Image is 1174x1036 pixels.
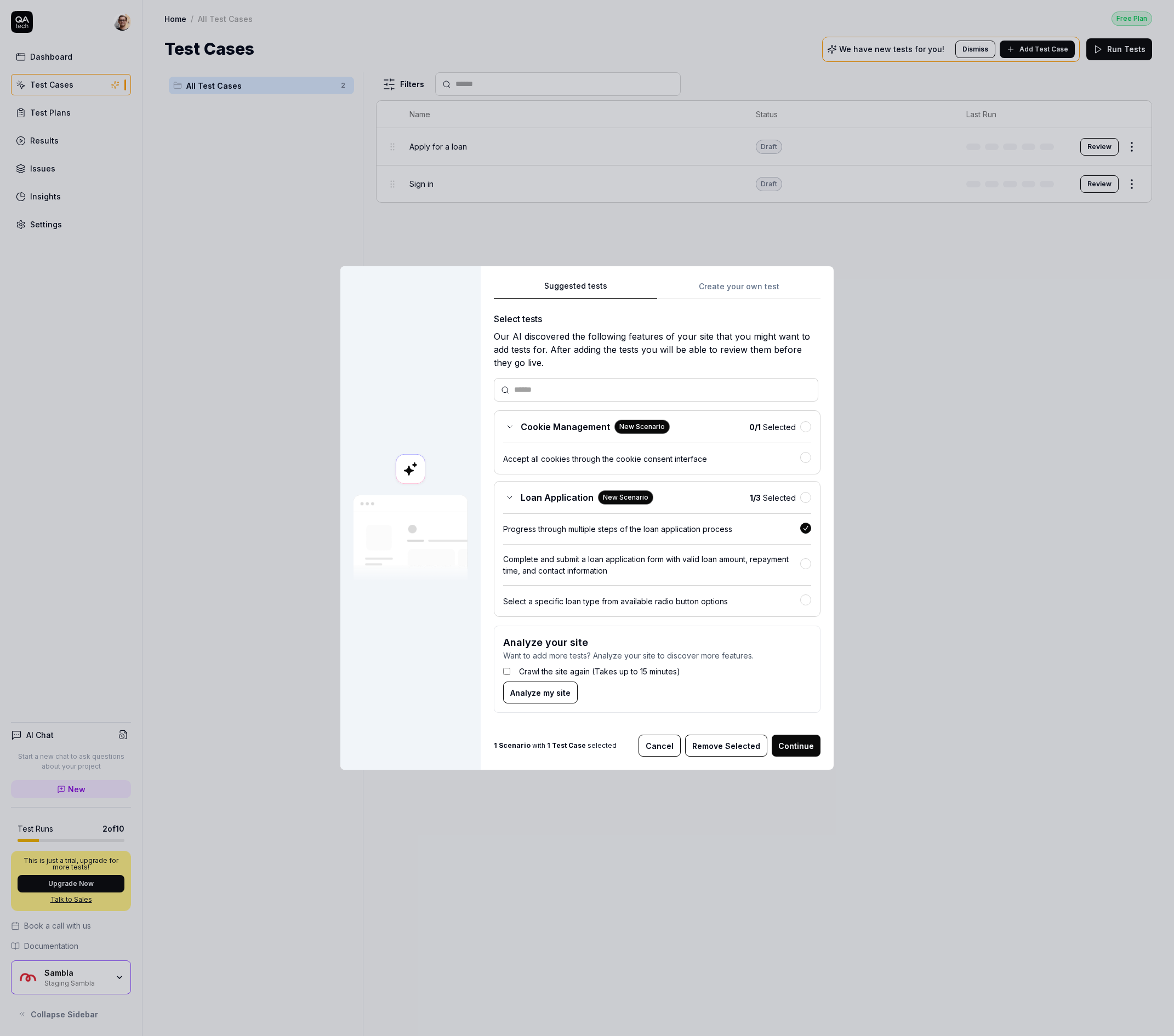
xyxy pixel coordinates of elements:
button: Analyze my site [503,682,578,703]
p: Want to add more tests? Analyze your site to discover more features. [503,650,811,661]
button: Cancel [639,735,681,757]
button: Remove Selected [685,735,767,757]
button: Suggested tests [494,279,657,299]
b: 0 / 1 [749,422,761,432]
span: Loan Application [521,491,594,504]
span: Selected [750,492,796,503]
div: Progress through multiple steps of the loan application process [503,523,800,535]
div: New Scenario [598,490,653,505]
div: Our AI discovered the following features of your site that you might want to add tests for. After... [494,330,820,369]
b: 1 Test Case [547,741,586,749]
button: Create your own test [657,279,820,299]
img: Our AI scans your site and suggests things to test [354,495,468,582]
h3: Analyze your site [503,635,811,650]
div: Complete and submit a loan application form with valid loan amount, repayment time, and contact i... [503,553,800,576]
span: Selected [749,421,796,433]
div: Select tests [494,312,820,325]
span: Analyze my site [510,687,571,699]
span: Cookie Management [521,420,610,433]
div: New Scenario [614,420,670,434]
div: Select a specific loan type from available radio button options [503,596,800,607]
b: 1 / 3 [750,493,761,502]
b: 1 Scenario [494,741,531,749]
div: Accept all cookies through the cookie consent interface [503,453,800,465]
label: Crawl the site again (Takes up to 15 minutes) [519,666,680,677]
button: Continue [772,735,820,757]
span: with selected [494,741,617,751]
